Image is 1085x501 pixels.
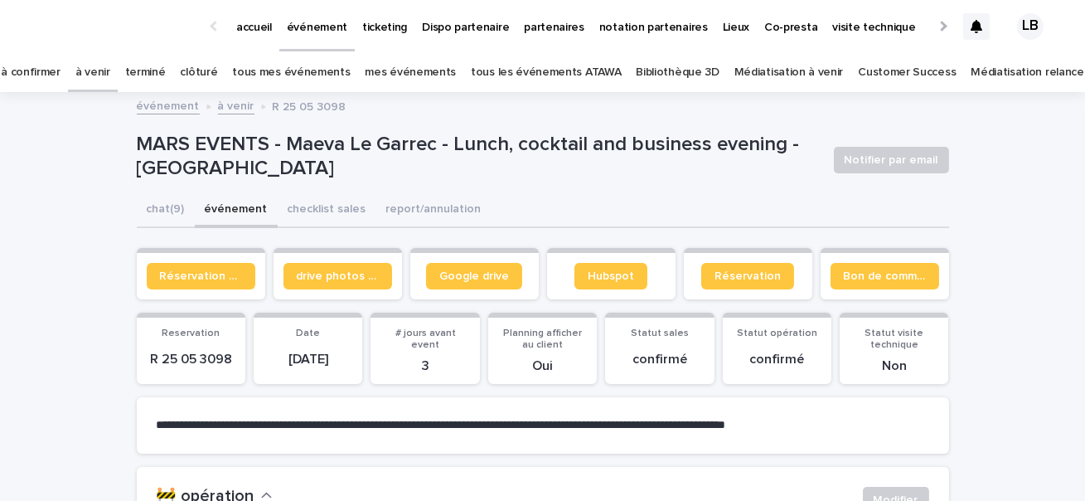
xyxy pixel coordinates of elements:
[218,95,254,114] a: à venir
[1017,13,1044,40] div: LB
[471,53,621,92] a: tous les événements ATAWA
[971,53,1084,92] a: Médiatisation relance
[737,328,817,338] span: Statut opération
[439,270,509,282] span: Google drive
[147,352,235,367] p: R 25 05 3098
[33,10,194,43] img: Ls34BcGeRexTGTNfXpUC
[365,53,456,92] a: mes événements
[426,263,522,289] a: Google drive
[160,270,242,282] span: Réservation client
[858,53,956,92] a: Customer Success
[380,358,469,374] p: 3
[574,263,647,289] a: Hubspot
[376,193,492,228] button: report/annulation
[1,53,61,92] a: à confirmer
[498,358,587,374] p: Oui
[701,263,794,289] a: Réservation
[264,352,352,367] p: [DATE]
[395,328,456,350] span: # jours avant event
[733,352,821,367] p: confirmé
[297,270,379,282] span: drive photos coordinateur
[137,133,821,181] p: MARS EVENTS - Maeva Le Garrec - Lunch, cocktail and business evening - [GEOGRAPHIC_DATA]
[137,193,195,228] button: chat (9)
[850,358,938,374] p: Non
[503,328,582,350] span: Planning afficher au client
[137,95,200,114] a: événement
[844,270,926,282] span: Bon de commande
[636,53,719,92] a: Bibliothèque 3D
[831,263,939,289] a: Bon de commande
[125,53,166,92] a: terminé
[845,152,938,168] span: Notifier par email
[734,53,844,92] a: Médiatisation à venir
[865,328,923,350] span: Statut visite technique
[273,96,346,114] p: R 25 05 3098
[714,270,781,282] span: Réservation
[588,270,634,282] span: Hubspot
[278,193,376,228] button: checklist sales
[631,328,689,338] span: Statut sales
[615,352,704,367] p: confirmé
[232,53,350,92] a: tous mes événements
[75,53,110,92] a: à venir
[180,53,217,92] a: clôturé
[283,263,392,289] a: drive photos coordinateur
[147,263,255,289] a: Réservation client
[834,147,949,173] button: Notifier par email
[195,193,278,228] button: événement
[296,328,320,338] span: Date
[162,328,220,338] span: Reservation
